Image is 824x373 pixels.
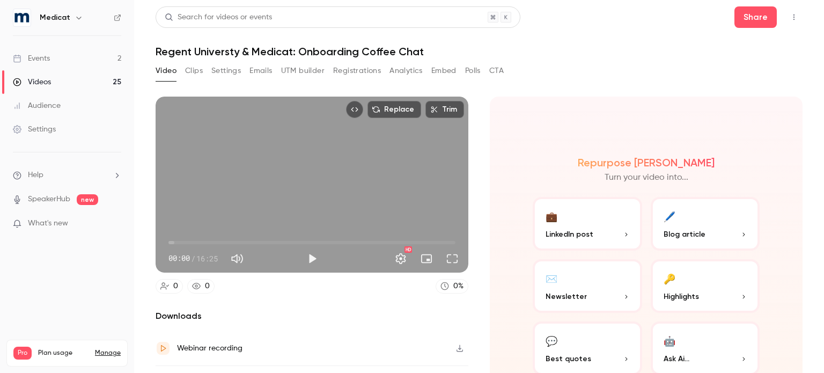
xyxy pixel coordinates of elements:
[205,281,210,292] div: 0
[664,353,689,364] span: Ask Ai...
[168,253,218,264] div: 00:00
[13,347,32,360] span: Pro
[156,45,803,58] h1: Regent Universty & Medicat: Onboarding Coffee Chat
[465,62,481,79] button: Polls
[13,77,51,87] div: Videos
[489,62,504,79] button: CTA
[664,229,705,240] span: Blog article
[546,291,587,302] span: Newsletter
[108,219,121,229] iframe: Noticeable Trigger
[442,248,463,269] button: Full screen
[173,281,178,292] div: 0
[533,197,642,251] button: 💼LinkedIn post
[13,9,31,26] img: Medicat
[226,248,248,269] button: Mute
[168,253,190,264] span: 00:00
[664,291,699,302] span: Highlights
[156,279,183,294] a: 0
[13,100,61,111] div: Audience
[533,259,642,313] button: ✉️Newsletter
[13,170,121,181] li: help-dropdown-opener
[546,208,557,224] div: 💼
[651,197,760,251] button: 🖊️Blog article
[333,62,381,79] button: Registrations
[546,332,557,349] div: 💬
[389,62,423,79] button: Analytics
[785,9,803,26] button: Top Bar Actions
[77,194,98,205] span: new
[13,53,50,64] div: Events
[156,310,468,323] h2: Downloads
[346,101,363,118] button: Embed video
[664,208,675,224] div: 🖊️
[404,246,412,253] div: HD
[664,270,675,287] div: 🔑
[546,353,591,364] span: Best quotes
[28,170,43,181] span: Help
[38,349,89,357] span: Plan usage
[416,248,437,269] button: Turn on miniplayer
[301,248,323,269] button: Play
[578,156,715,169] h2: Repurpose [PERSON_NAME]
[546,229,593,240] span: LinkedIn post
[196,253,218,264] span: 16:25
[546,270,557,287] div: ✉️
[281,62,325,79] button: UTM builder
[605,171,688,184] p: Turn your video into...
[249,62,272,79] button: Emails
[28,194,70,205] a: SpeakerHub
[425,101,464,118] button: Trim
[191,253,195,264] span: /
[431,62,457,79] button: Embed
[453,281,464,292] div: 0 %
[664,332,675,349] div: 🤖
[185,62,203,79] button: Clips
[40,12,70,23] h6: Medicat
[95,349,121,357] a: Manage
[734,6,777,28] button: Share
[367,101,421,118] button: Replace
[177,342,242,355] div: Webinar recording
[156,62,176,79] button: Video
[13,124,56,135] div: Settings
[390,248,411,269] button: Settings
[165,12,272,23] div: Search for videos or events
[651,259,760,313] button: 🔑Highlights
[187,279,215,294] a: 0
[211,62,241,79] button: Settings
[436,279,468,294] a: 0%
[28,218,68,229] span: What's new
